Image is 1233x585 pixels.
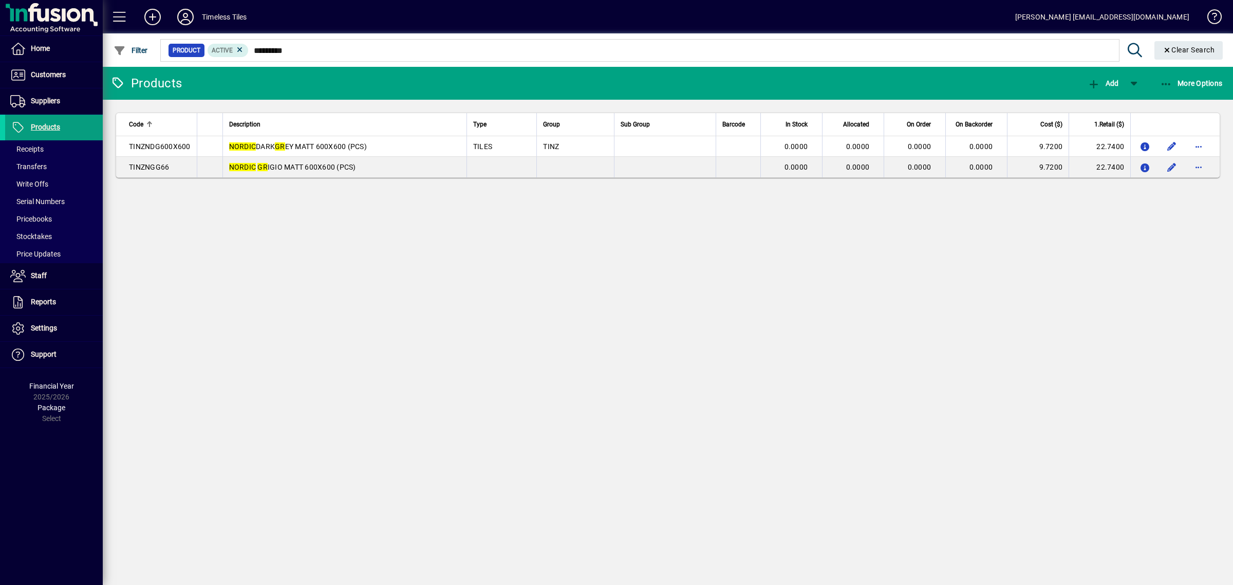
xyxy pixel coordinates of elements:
[543,142,559,151] span: TINZ
[229,119,260,130] span: Description
[1190,138,1207,155] button: More options
[1094,119,1124,130] span: 1.Retail ($)
[31,123,60,131] span: Products
[5,228,103,245] a: Stocktakes
[169,8,202,26] button: Profile
[1007,157,1069,177] td: 9.7200
[1200,2,1220,35] a: Knowledge Base
[202,9,247,25] div: Timeless Tiles
[31,44,50,52] span: Home
[1015,9,1189,25] div: [PERSON_NAME] [EMAIL_ADDRESS][DOMAIN_NAME]
[1154,41,1223,60] button: Clear
[5,140,103,158] a: Receipts
[843,119,869,130] span: Allocated
[38,404,65,412] span: Package
[129,119,143,130] span: Code
[136,8,169,26] button: Add
[5,88,103,114] a: Suppliers
[173,45,200,56] span: Product
[1088,79,1118,87] span: Add
[543,119,560,130] span: Group
[275,142,285,151] em: GR
[110,75,182,92] div: Products
[829,119,879,130] div: Allocated
[473,142,492,151] span: TILES
[114,46,148,54] span: Filter
[5,263,103,289] a: Staff
[1069,136,1130,157] td: 22.7400
[1007,136,1069,157] td: 9.7200
[543,119,608,130] div: Group
[1069,157,1130,177] td: 22.7400
[1157,74,1225,93] button: More Options
[956,119,993,130] span: On Backorder
[1160,79,1223,87] span: More Options
[786,119,808,130] span: In Stock
[229,163,356,171] span: IGIO MATT 600X600 (PCS)
[129,142,191,151] span: TINZNDG600X600
[10,215,52,223] span: Pricebooks
[784,142,808,151] span: 0.0000
[31,298,56,306] span: Reports
[229,163,256,171] em: NORDIC
[257,163,268,171] em: GR
[5,36,103,62] a: Home
[229,142,367,151] span: DARK EY MATT 600X600 (PCS)
[5,193,103,210] a: Serial Numbers
[29,382,74,390] span: Financial Year
[722,119,754,130] div: Barcode
[5,175,103,193] a: Write Offs
[1040,119,1062,130] span: Cost ($)
[31,350,57,358] span: Support
[1190,159,1207,175] button: More options
[908,142,931,151] span: 0.0000
[952,119,1002,130] div: On Backorder
[111,41,151,60] button: Filter
[31,271,47,280] span: Staff
[907,119,931,130] span: On Order
[5,245,103,263] a: Price Updates
[1085,74,1121,93] button: Add
[212,47,233,54] span: Active
[969,142,993,151] span: 0.0000
[229,142,256,151] em: NORDIC
[1164,159,1180,175] button: Edit
[31,97,60,105] span: Suppliers
[10,197,65,206] span: Serial Numbers
[5,158,103,175] a: Transfers
[129,163,169,171] span: TINZNGG66
[969,163,993,171] span: 0.0000
[890,119,940,130] div: On Order
[5,62,103,88] a: Customers
[846,163,870,171] span: 0.0000
[10,162,47,171] span: Transfers
[208,44,249,57] mat-chip: Activation Status: Active
[31,324,57,332] span: Settings
[5,210,103,228] a: Pricebooks
[473,119,531,130] div: Type
[846,142,870,151] span: 0.0000
[129,119,191,130] div: Code
[621,119,650,130] span: Sub Group
[722,119,745,130] span: Barcode
[10,232,52,241] span: Stocktakes
[767,119,817,130] div: In Stock
[1164,138,1180,155] button: Edit
[473,119,487,130] span: Type
[5,342,103,368] a: Support
[10,145,44,153] span: Receipts
[229,119,460,130] div: Description
[1163,46,1215,54] span: Clear Search
[5,316,103,341] a: Settings
[31,70,66,79] span: Customers
[908,163,931,171] span: 0.0000
[10,250,61,258] span: Price Updates
[5,289,103,315] a: Reports
[10,180,48,188] span: Write Offs
[784,163,808,171] span: 0.0000
[621,119,709,130] div: Sub Group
